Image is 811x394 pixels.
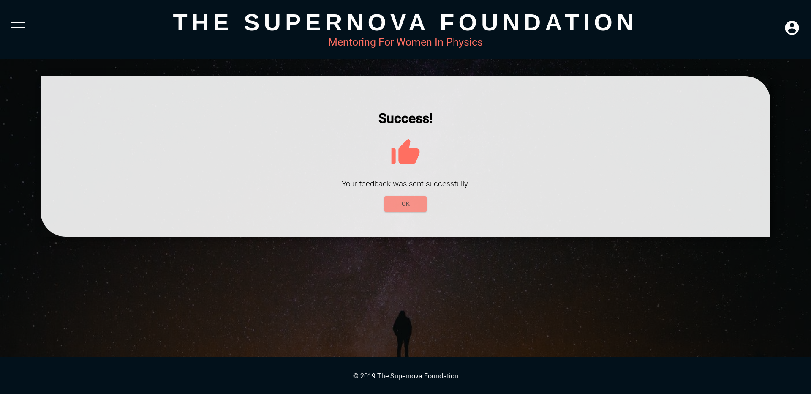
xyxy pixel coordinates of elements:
div: The Supernova Foundation [41,8,770,36]
span: OK [391,199,420,209]
button: OK [384,196,427,212]
div: Mentoring For Women In Physics [41,36,770,48]
p: © 2019 The Supernova Foundation [8,372,803,380]
h1: Success! [66,110,745,126]
h3: Your feedback was sent successfully. [66,179,745,189]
